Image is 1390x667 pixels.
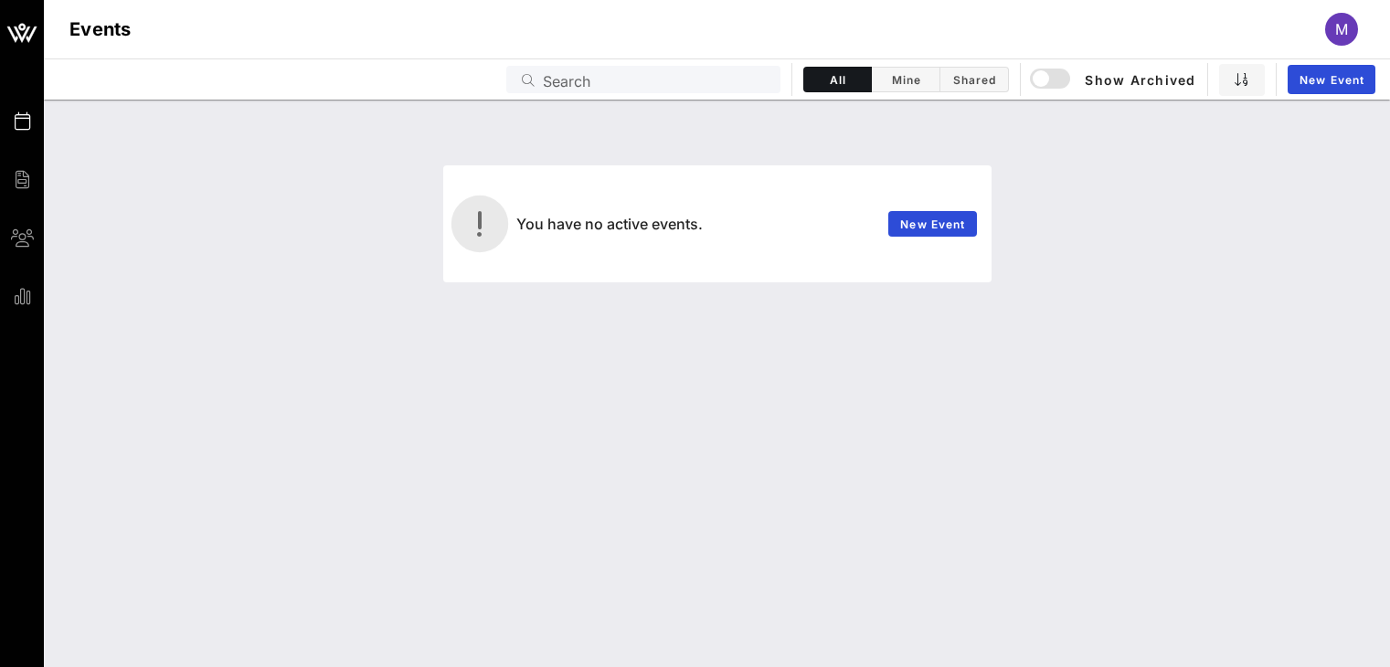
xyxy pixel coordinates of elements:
span: Show Archived [1033,69,1195,90]
span: You have no active events. [516,215,703,233]
button: Shared [940,67,1009,92]
span: New Event [899,217,965,231]
span: Shared [951,73,997,87]
span: Mine [883,73,928,87]
span: M [1335,20,1348,38]
span: New Event [1299,73,1364,87]
div: M [1325,13,1358,46]
button: All [803,67,872,92]
h1: Events [69,15,132,44]
span: All [815,73,860,87]
a: New Event [888,211,977,237]
button: Show Archived [1032,63,1196,96]
button: Mine [872,67,940,92]
a: New Event [1288,65,1375,94]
